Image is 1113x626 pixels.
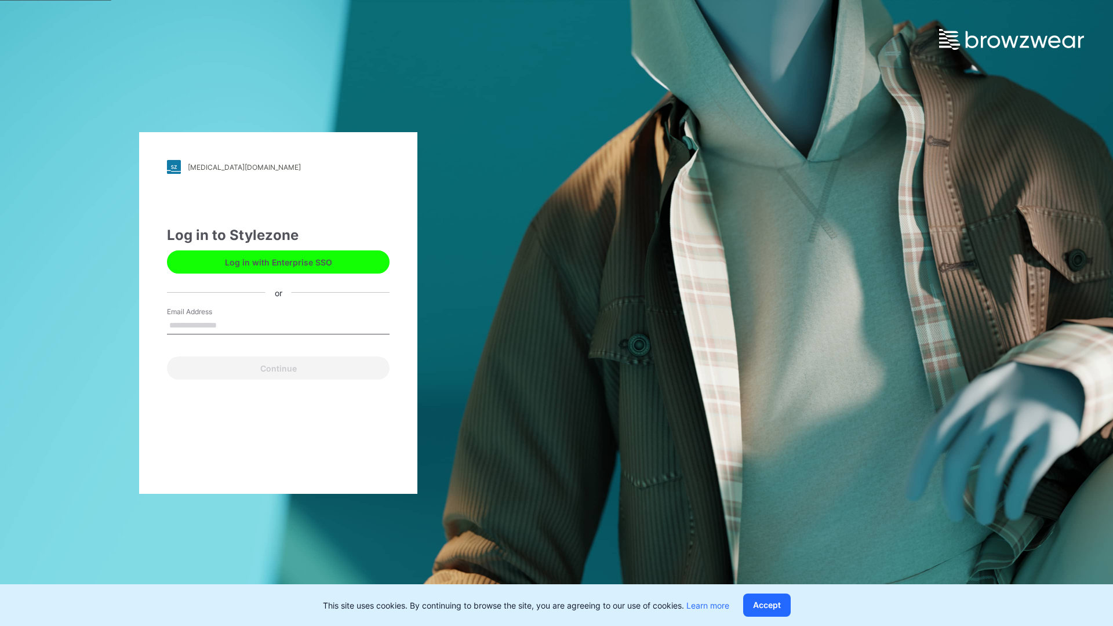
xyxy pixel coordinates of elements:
[167,225,390,246] div: Log in to Stylezone
[167,160,390,174] a: [MEDICAL_DATA][DOMAIN_NAME]
[188,163,301,172] div: [MEDICAL_DATA][DOMAIN_NAME]
[686,600,729,610] a: Learn more
[265,286,292,299] div: or
[167,250,390,274] button: Log in with Enterprise SSO
[167,160,181,174] img: stylezone-logo.562084cfcfab977791bfbf7441f1a819.svg
[323,599,729,612] p: This site uses cookies. By continuing to browse the site, you are agreeing to our use of cookies.
[167,307,248,317] label: Email Address
[743,594,791,617] button: Accept
[939,29,1084,50] img: browzwear-logo.e42bd6dac1945053ebaf764b6aa21510.svg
